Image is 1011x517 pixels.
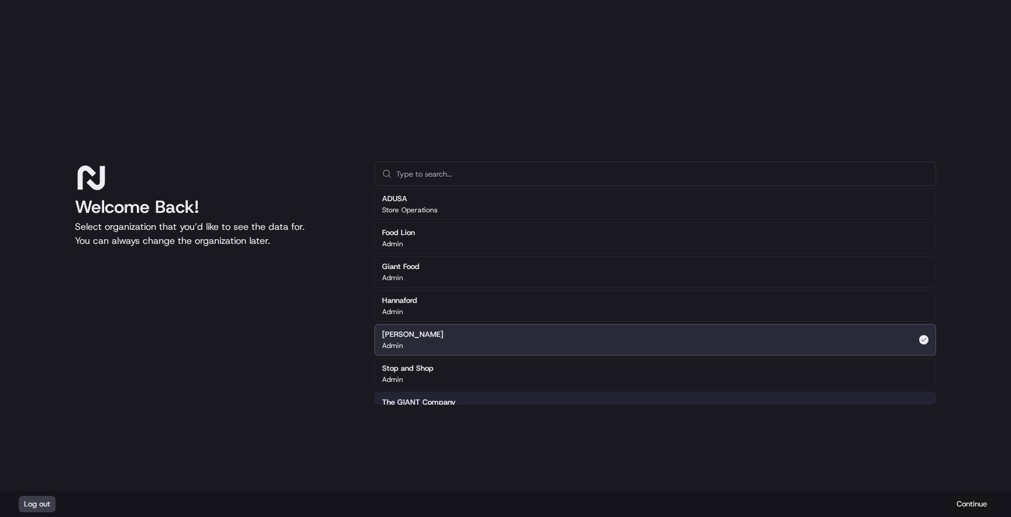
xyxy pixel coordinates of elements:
[382,329,443,340] h2: [PERSON_NAME]
[374,186,936,426] div: Suggestions
[382,307,403,316] p: Admin
[382,397,456,408] h2: The GIANT Company
[951,496,992,512] button: Continue
[382,375,403,384] p: Admin
[19,496,56,512] button: Log out
[75,220,356,248] p: Select organization that you’d like to see the data for. You can always change the organization l...
[75,197,356,218] h1: Welcome Back!
[382,205,438,215] p: Store Operations
[396,162,929,185] input: Type to search...
[382,228,415,238] h2: Food Lion
[382,194,438,204] h2: ADUSA
[382,295,417,306] h2: Hannaford
[382,239,403,249] p: Admin
[382,341,403,350] p: Admin
[382,261,419,272] h2: Giant Food
[382,273,403,282] p: Admin
[382,363,434,374] h2: Stop and Shop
